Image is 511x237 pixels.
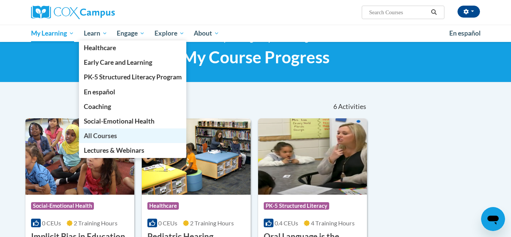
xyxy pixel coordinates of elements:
span: 4 Training Hours [311,219,355,227]
a: En español [444,25,486,41]
span: Social-Emotional Health [84,117,154,125]
span: My Course Progress [182,47,330,67]
span: Learn [84,29,107,38]
div: Main menu [20,25,491,42]
span: My Learning [31,29,74,38]
a: Learn [79,25,112,42]
span: Coaching [84,103,111,110]
span: Early Care and Learning [84,58,152,66]
span: 0.4 CEUs [275,219,298,227]
a: Engage [112,25,150,42]
a: En español [79,85,187,99]
span: 6 [333,103,337,111]
a: All Courses [79,128,187,143]
span: 0 CEUs [158,219,177,227]
a: Early Care and Learning [79,55,187,70]
a: Social-Emotional Health [79,114,187,128]
span: Activities [338,103,366,111]
button: Account Settings [458,6,480,18]
a: Healthcare [79,40,187,55]
a: PK-5 Structured Literacy Program [79,70,187,84]
span: En español [84,88,115,96]
span: 2 Training Hours [74,219,117,227]
span: Lectures & Webinars [84,146,144,154]
span: En español [449,29,481,37]
span: Social-Emotional Health [31,202,94,210]
button: Search [428,8,440,17]
a: Coaching [79,99,187,114]
span: Engage [117,29,145,38]
span: PK-5 Structured Literacy Program [84,73,182,81]
input: Search Courses [368,8,428,17]
img: Cox Campus [31,6,115,19]
a: My Learning [26,25,79,42]
span: Healthcare [84,44,116,52]
span: 0 CEUs [42,219,61,227]
span: All Courses [84,132,117,140]
a: Cox Campus [31,6,173,19]
iframe: Button to launch messaging window [481,207,505,231]
span: PK-5 Structured Literacy [264,202,329,210]
img: Course Logo [258,118,367,195]
span: 2 Training Hours [190,219,234,227]
a: Lectures & Webinars [79,143,187,158]
span: Healthcare [147,202,179,210]
img: Course Logo [142,118,251,195]
img: Course Logo [25,118,134,195]
span: About [194,29,219,38]
a: About [189,25,224,42]
a: Explore [150,25,189,42]
span: Explore [154,29,184,38]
